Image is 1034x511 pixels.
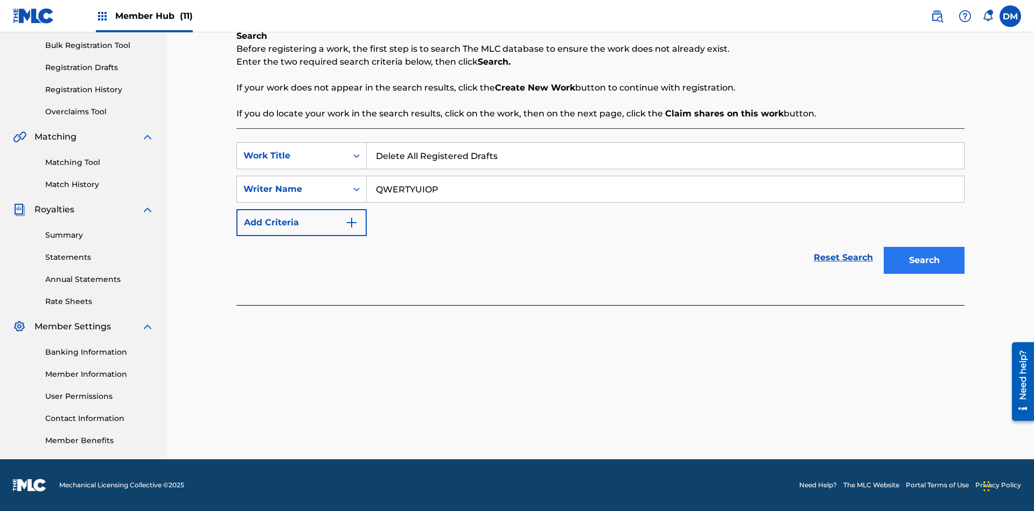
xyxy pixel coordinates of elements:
[13,203,26,216] img: Royalties
[45,106,154,118] a: Overclaims Tool
[345,216,358,229] img: 9d2ae6d4665cec9f34b9.svg
[236,31,267,41] b: Search
[45,40,154,51] a: Bulk Registration Tool
[495,82,575,93] strong: Create New Work
[45,435,154,446] a: Member Benefits
[45,274,154,285] a: Annual Statements
[843,480,899,490] a: The MLC Website
[34,320,111,333] span: Member Settings
[13,320,26,333] img: Member Settings
[1004,338,1034,426] iframe: Resource Center
[665,108,784,119] strong: Claim shares on this work
[45,391,154,402] a: User Permissions
[180,11,193,21] span: (11)
[478,57,511,67] strong: Search.
[141,203,154,216] img: expand
[45,413,154,424] a: Contact Information
[243,149,340,162] div: Work Title
[96,10,109,23] img: Top Rightsholders
[45,347,154,358] a: Banking Information
[141,130,154,143] img: expand
[13,130,26,143] img: Matching
[931,10,944,23] img: search
[236,209,367,236] button: Add Criteria
[13,8,54,24] img: MLC Logo
[34,203,74,216] span: Royalties
[45,62,154,73] a: Registration Drafts
[884,247,965,274] button: Search
[236,56,965,68] p: Enter the two required search criteria below, then click
[45,369,154,380] a: Member Information
[983,470,990,502] div: Drag
[45,296,154,307] a: Rate Sheets
[45,157,154,168] a: Matching Tool
[236,107,965,120] p: If you do locate your work in the search results, click on the work, then on the next page, click...
[141,320,154,333] img: expand
[243,183,340,196] div: Writer Name
[954,5,976,27] div: Help
[959,10,972,23] img: help
[45,230,154,241] a: Summary
[982,11,993,22] div: Notifications
[45,252,154,263] a: Statements
[975,480,1021,490] a: Privacy Policy
[34,130,76,143] span: Matching
[236,81,965,94] p: If your work does not appear in the search results, click the button to continue with registration.
[906,480,969,490] a: Portal Terms of Use
[236,43,965,56] p: Before registering a work, the first step is to search The MLC database to ensure the work does n...
[980,459,1034,511] iframe: Chat Widget
[45,84,154,95] a: Registration History
[45,179,154,190] a: Match History
[115,10,193,22] span: Member Hub
[799,480,837,490] a: Need Help?
[808,246,878,270] a: Reset Search
[926,5,948,27] a: Public Search
[1000,5,1021,27] div: User Menu
[13,479,46,492] img: logo
[59,480,184,490] span: Mechanical Licensing Collective © 2025
[236,142,965,279] form: Search Form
